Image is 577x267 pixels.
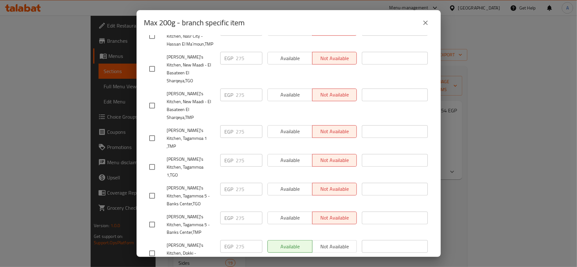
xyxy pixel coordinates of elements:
[225,157,234,164] p: EGP
[167,184,215,208] span: [PERSON_NAME]'s Kitchen, Tagammoa 5 - Banks Center,TGO
[225,214,234,222] p: EGP
[236,52,262,65] input: Please enter price
[236,240,262,253] input: Please enter price
[236,212,262,224] input: Please enter price
[167,127,215,150] span: [PERSON_NAME]'s Kitchen, Tagammoa 1 ,TMP
[236,125,262,138] input: Please enter price
[225,128,234,135] p: EGP
[236,154,262,167] input: Please enter price
[225,185,234,193] p: EGP
[167,53,215,85] span: [PERSON_NAME]'s Kitchen, New Maadi - El Basateen El Sharqeya,TGO
[167,213,215,237] span: [PERSON_NAME]'s Kitchen, Tagammoa 5 - Banks Center,TMP
[144,18,245,28] h2: Max 200g - branch specific item
[167,241,215,265] span: [PERSON_NAME]'s Kitchen, Dokki - [GEOGRAPHIC_DATA],TGO
[418,15,433,30] button: close
[225,54,234,62] p: EGP
[167,24,215,48] span: [PERSON_NAME]`s Kitchen, Nasr City - Hassan El Ma`moun,TMP
[236,183,262,196] input: Please enter price
[225,91,234,99] p: EGP
[167,155,215,179] span: [PERSON_NAME]'s Kitchen, Tagammoa 1,TGO
[225,243,234,250] p: EGP
[167,90,215,121] span: [PERSON_NAME]'s Kitchen, New Maadi - El Basateen El Sharqeya,TMP
[236,89,262,101] input: Please enter price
